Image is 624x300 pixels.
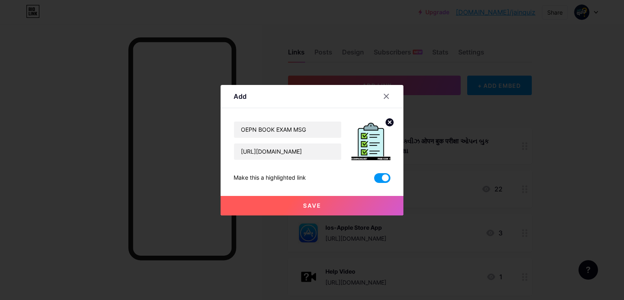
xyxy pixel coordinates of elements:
[351,121,390,160] img: link_thumbnail
[234,91,247,101] div: Add
[234,122,341,138] input: Title
[221,196,403,215] button: Save
[234,143,341,160] input: URL
[234,173,306,183] div: Make this a highlighted link
[303,202,321,209] span: Save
